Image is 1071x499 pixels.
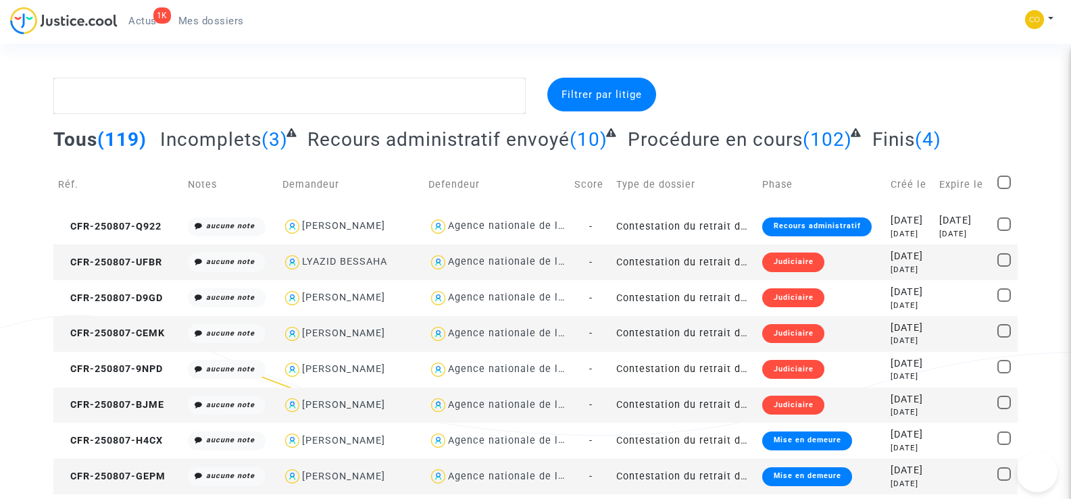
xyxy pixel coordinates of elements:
[612,352,757,388] td: Contestation du retrait de [PERSON_NAME] par l'ANAH (mandataire)
[891,357,930,371] div: [DATE]
[282,253,302,272] img: icon-user.svg
[206,400,255,409] i: aucune note
[891,228,930,240] div: [DATE]
[612,161,757,209] td: Type de dossier
[160,128,261,151] span: Incomplets
[206,329,255,338] i: aucune note
[612,244,757,280] td: Contestation du retrait de [PERSON_NAME] par l'ANAH (mandataire)
[206,293,255,302] i: aucune note
[872,128,915,151] span: Finis
[282,360,302,379] img: icon-user.svg
[891,335,930,346] div: [DATE]
[302,363,385,375] div: [PERSON_NAME]
[302,220,385,232] div: [PERSON_NAME]
[302,471,385,482] div: [PERSON_NAME]
[428,217,448,236] img: icon-user.svg
[448,435,597,446] div: Agence nationale de l'habitat
[58,435,163,446] span: CFR-250807-H4CX
[1025,10,1044,29] img: 84a266a8493598cb3cce1313e02c3431
[97,128,147,151] span: (119)
[612,316,757,352] td: Contestation du retrait de [PERSON_NAME] par l'ANAH (mandataire)
[762,253,824,271] div: Judiciaire
[803,128,852,151] span: (102)
[448,292,597,303] div: Agence nationale de l'habitat
[58,292,163,304] span: CFR-250807-D9GD
[762,467,851,486] div: Mise en demeure
[302,399,385,411] div: [PERSON_NAME]
[891,213,930,228] div: [DATE]
[448,220,597,232] div: Agence nationale de l'habitat
[58,257,162,268] span: CFR-250807-UFBR
[589,221,593,232] span: -
[891,285,930,300] div: [DATE]
[757,161,886,209] td: Phase
[282,324,302,344] img: icon-user.svg
[589,363,593,375] span: -
[118,11,168,31] a: 1KActus
[589,257,593,268] span: -
[891,406,930,418] div: [DATE]
[939,228,987,240] div: [DATE]
[570,161,612,209] td: Score
[589,327,593,339] span: -
[891,463,930,478] div: [DATE]
[428,431,448,450] img: icon-user.svg
[282,288,302,308] img: icon-user.svg
[1017,452,1057,492] iframe: Help Scout Beacon - Open
[278,161,424,209] td: Demandeur
[428,467,448,486] img: icon-user.svg
[58,471,166,482] span: CFR-250807-GEPM
[891,264,930,275] div: [DATE]
[915,128,941,151] span: (4)
[762,431,851,450] div: Mise en demeure
[891,392,930,407] div: [DATE]
[448,327,597,339] div: Agence nationale de l'habitat
[891,371,930,382] div: [DATE]
[261,128,288,151] span: (3)
[589,435,593,446] span: -
[612,458,757,494] td: Contestation du retrait de [PERSON_NAME] par l'ANAH (mandataire)
[153,7,171,24] div: 1K
[612,388,757,423] td: Contestation du retrait de [PERSON_NAME] par l'ANAH (mandataire)
[58,221,161,232] span: CFR-250807-Q922
[762,396,824,415] div: Judiciaire
[58,327,165,339] span: CFR-250807-CEMK
[762,360,824,379] div: Judiciaire
[612,280,757,316] td: Contestation du retrait de [PERSON_NAME] par l'ANAH (mandataire)
[448,471,597,482] div: Agence nationale de l'habitat
[206,257,255,266] i: aucune note
[53,161,182,209] td: Réf.
[612,209,757,244] td: Contestation du retrait de [PERSON_NAME] par l'ANAH (mandataire)
[762,324,824,343] div: Judiciaire
[282,217,302,236] img: icon-user.svg
[428,396,448,415] img: icon-user.svg
[891,442,930,454] div: [DATE]
[53,128,97,151] span: Tous
[448,363,597,375] div: Agence nationale de l'habitat
[282,431,302,450] img: icon-user.svg
[448,256,597,267] div: Agence nationale de l'habitat
[424,161,570,209] td: Defendeur
[206,221,255,230] i: aucune note
[128,15,157,27] span: Actus
[58,363,163,375] span: CFR-250807-9NPD
[428,324,448,344] img: icon-user.svg
[939,213,987,228] div: [DATE]
[302,327,385,339] div: [PERSON_NAME]
[206,471,255,480] i: aucune note
[891,249,930,264] div: [DATE]
[570,128,607,151] span: (10)
[183,161,278,209] td: Notes
[302,292,385,303] div: [PERSON_NAME]
[302,256,387,267] div: LYAZID BESSAHA
[178,15,244,27] span: Mes dossiers
[58,399,164,411] span: CFR-250807-BJME
[612,423,757,458] td: Contestation du retrait de [PERSON_NAME] par l'ANAH (mandataire)
[302,435,385,446] div: [PERSON_NAME]
[589,471,593,482] span: -
[562,88,642,101] span: Filtrer par litige
[762,217,871,236] div: Recours administratif
[628,128,803,151] span: Procédure en cours
[206,365,255,373] i: aucune note
[891,321,930,336] div: [DATE]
